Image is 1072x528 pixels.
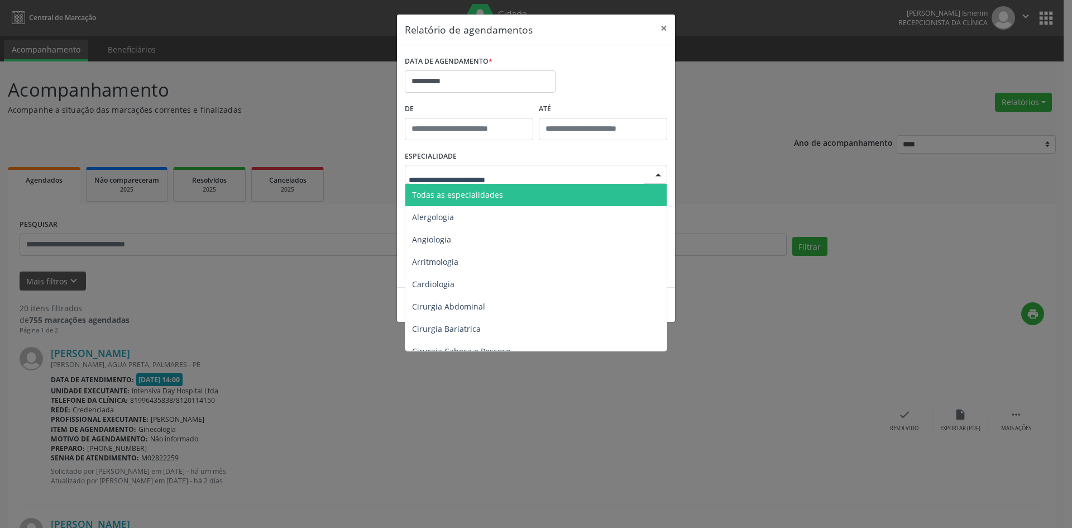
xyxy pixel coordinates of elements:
[405,148,457,165] label: ESPECIALIDADE
[653,15,675,42] button: Close
[405,101,533,118] label: De
[405,53,492,70] label: DATA DE AGENDAMENTO
[412,301,485,312] span: Cirurgia Abdominal
[539,101,667,118] label: ATÉ
[412,234,451,245] span: Angiologia
[412,346,510,356] span: Cirurgia Cabeça e Pescoço
[405,22,533,37] h5: Relatório de agendamentos
[412,256,458,267] span: Arritmologia
[412,212,454,222] span: Alergologia
[412,189,503,200] span: Todas as especialidades
[412,324,481,334] span: Cirurgia Bariatrica
[412,279,454,289] span: Cardiologia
